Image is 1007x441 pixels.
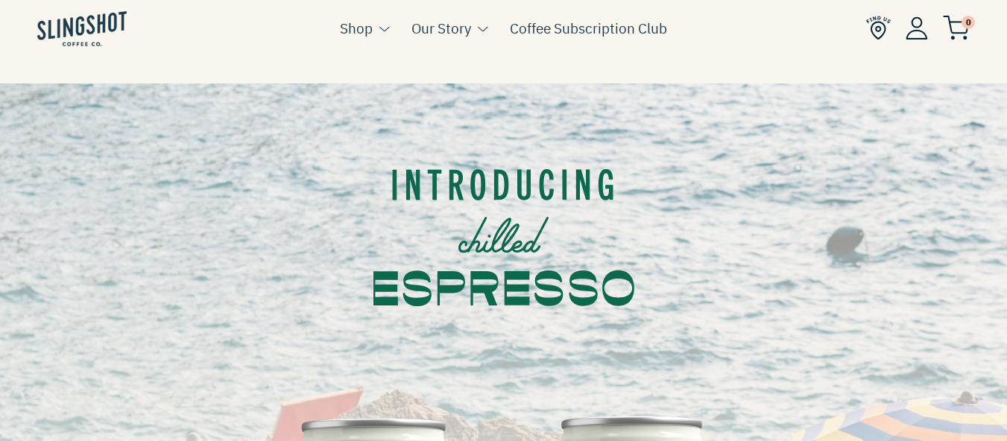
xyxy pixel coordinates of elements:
[943,16,970,40] img: cart
[340,17,373,39] a: Shop
[373,95,634,362] img: intro.svg__PID:948df2cb-ef34-4dd7-a140-f54439bfbc6a
[411,17,471,39] a: Our Story
[906,16,928,39] img: Account
[866,16,891,40] img: Find Us
[962,16,975,29] span: 0
[510,17,667,39] a: Coffee Subscription Club
[943,19,970,37] a: 0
